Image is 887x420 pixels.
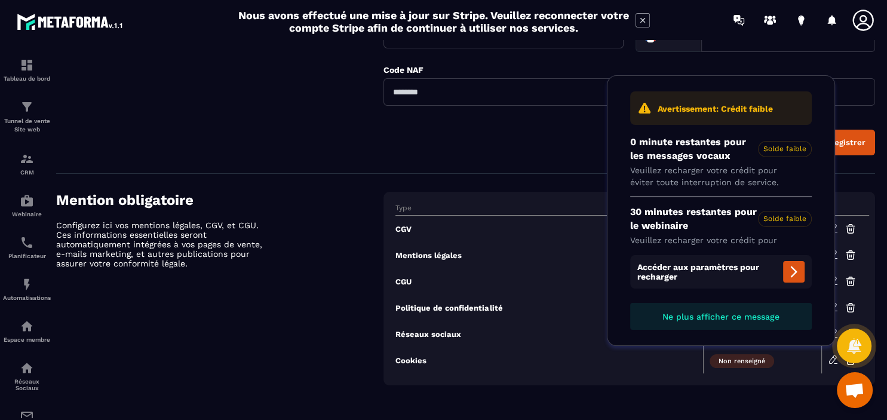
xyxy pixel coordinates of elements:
[3,295,51,301] p: Automatisations
[3,185,51,226] a: automationsautomationsWebinaire
[3,226,51,268] a: schedulerschedulerPlanificateur
[17,11,124,32] img: logo
[3,49,51,91] a: formationformationTableau de bord
[20,152,34,166] img: formation
[630,303,812,330] button: Ne plus afficher ce message
[395,295,703,321] td: Politique de confidentialité
[710,354,774,368] span: Non renseigné
[630,165,812,188] p: Veuillez recharger votre crédit pour éviter toute interruption de service.
[630,136,812,163] p: 0 minute restantes pour les messages vocaux
[3,336,51,343] p: Espace membre
[630,255,812,289] span: Accéder aux paramètres pour recharger
[3,117,51,134] p: Tunnel de vente Site web
[662,312,779,321] span: Ne plus afficher ce message
[20,235,34,250] img: scheduler
[395,204,703,216] th: Type
[20,277,34,292] img: automations
[630,235,812,258] p: Veuillez recharger votre crédit pour éviter toute interruption de service.
[3,91,51,143] a: formationformationTunnel de vente Site web
[837,372,873,408] a: Ouvrir le chat
[20,100,34,114] img: formation
[630,206,812,232] p: 30 minutes restantes pour le webinaire
[3,143,51,185] a: formationformationCRM
[20,58,34,72] img: formation
[238,9,630,34] h2: Nous avons effectué une mise à jour sur Stripe. Veuillez reconnecter votre compte Stripe afin de ...
[20,194,34,208] img: automations
[3,211,51,217] p: Webinaire
[3,268,51,310] a: automationsautomationsAutomatisations
[758,141,812,157] span: Solde faible
[383,65,423,75] label: Code NAF
[20,319,34,333] img: automations
[395,321,703,347] td: Réseaux sociaux
[3,310,51,352] a: automationsautomationsEspace membre
[3,169,51,176] p: CRM
[395,347,703,373] td: Cookies
[758,211,812,227] span: Solde faible
[3,253,51,259] p: Planificateur
[395,268,703,295] td: CGU
[395,216,703,243] td: CGV
[56,192,383,209] h4: Mention obligatoire
[3,75,51,82] p: Tableau de bord
[3,352,51,400] a: social-networksocial-networkRéseaux Sociaux
[56,220,265,268] p: Configurez ici vos mentions légales, CGV, et CGU. Ces informations essentielles seront automatiqu...
[20,361,34,375] img: social-network
[821,138,865,147] div: Enregistrer
[658,103,773,115] p: Avertissement: Crédit faible
[812,130,875,155] button: Enregistrer
[395,242,703,268] td: Mentions légales
[3,378,51,391] p: Réseaux Sociaux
